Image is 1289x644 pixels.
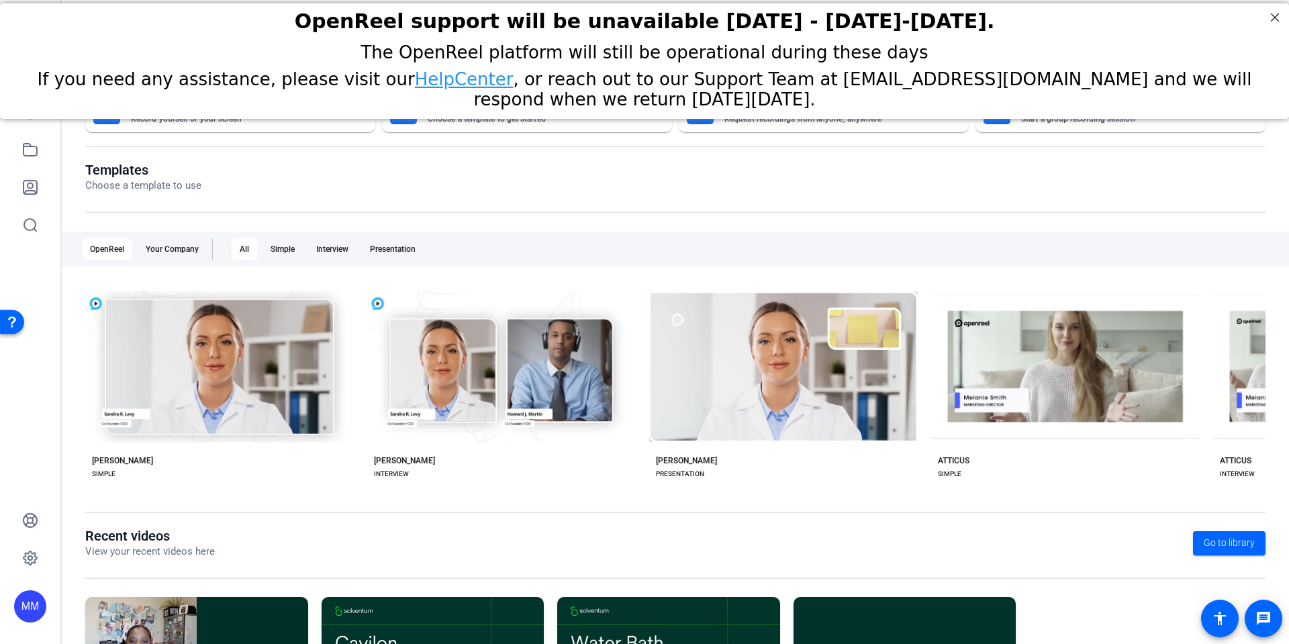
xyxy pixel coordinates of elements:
h1: Recent videos [85,528,215,544]
mat-card-subtitle: Record yourself or your screen [131,115,346,123]
span: If you need any assistance, please visit our , or reach out to our Support Team at [EMAIL_ADDRESS... [38,66,1252,106]
div: INTERVIEW [1220,469,1255,479]
div: [PERSON_NAME] [92,455,153,466]
mat-card-subtitle: Start a group recording session [1021,115,1236,123]
div: Simple [262,238,303,260]
mat-icon: accessibility [1212,610,1228,627]
mat-icon: message [1255,610,1272,627]
div: MM [14,590,46,623]
div: [PERSON_NAME] [656,455,717,466]
div: INTERVIEW [374,469,409,479]
div: All [232,238,257,260]
div: SIMPLE [92,469,115,479]
mat-card-subtitle: Request recordings from anyone, anywhere [724,115,939,123]
a: Go to library [1193,531,1266,555]
span: Go to library [1204,536,1255,550]
div: ATTICUS [1220,455,1251,466]
div: OpenReel [82,238,132,260]
h1: Templates [85,162,201,178]
mat-card-subtitle: Choose a template to get started [428,115,642,123]
h2: OpenReel support will be unavailable Thursday - Friday, October 16th-17th. [17,6,1272,30]
div: Your Company [138,238,207,260]
div: PRESENTATION [656,469,704,479]
div: [PERSON_NAME] [374,455,435,466]
div: Presentation [362,238,424,260]
div: Close Step [1266,5,1284,23]
p: View your recent videos here [85,544,215,559]
div: ATTICUS [938,455,969,466]
p: Choose a template to use [85,178,201,193]
span: The OpenReel platform will still be operational during these days [361,39,928,59]
div: SIMPLE [938,469,961,479]
div: Interview [308,238,356,260]
a: HelpCenter [415,66,514,86]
